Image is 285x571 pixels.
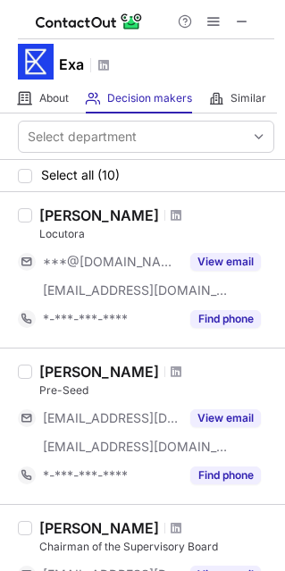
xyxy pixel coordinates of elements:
[43,439,229,455] span: [EMAIL_ADDRESS][DOMAIN_NAME]
[41,168,120,182] span: Select all (10)
[39,382,274,399] div: Pre-Seed
[231,91,266,105] span: Similar
[39,206,159,224] div: [PERSON_NAME]
[190,253,261,271] button: Reveal Button
[39,91,69,105] span: About
[39,519,159,537] div: [PERSON_NAME]
[107,91,192,105] span: Decision makers
[59,54,84,75] h1: Exa
[18,44,54,80] img: 0382334b5b033c713e60027d3f6b6787
[190,466,261,484] button: Reveal Button
[43,254,180,270] span: ***@[DOMAIN_NAME]
[43,282,229,298] span: [EMAIL_ADDRESS][DOMAIN_NAME]
[43,410,180,426] span: [EMAIL_ADDRESS][DOMAIN_NAME]
[39,539,274,555] div: Chairman of the Supervisory Board
[39,363,159,381] div: [PERSON_NAME]
[28,128,137,146] div: Select department
[190,409,261,427] button: Reveal Button
[190,310,261,328] button: Reveal Button
[39,226,274,242] div: Locutora
[36,11,143,32] img: ContactOut v5.3.10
